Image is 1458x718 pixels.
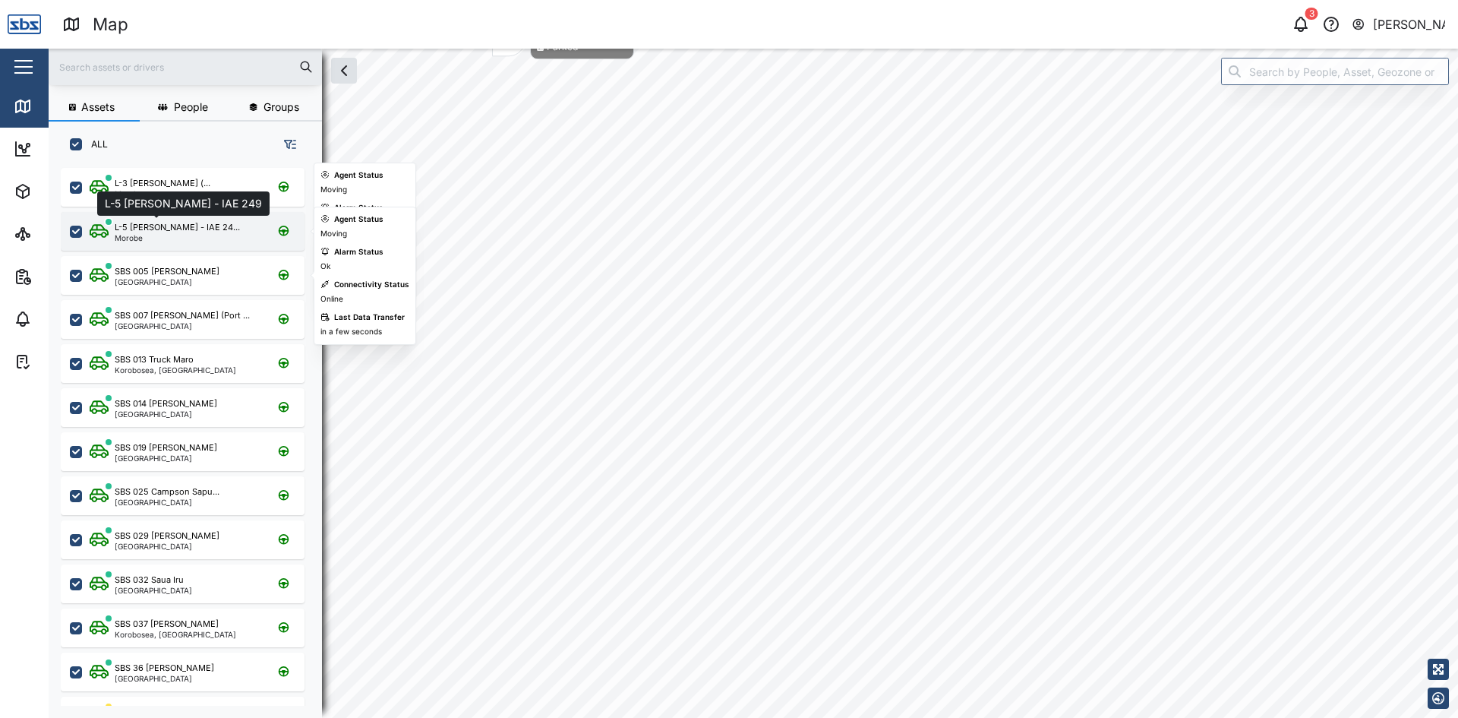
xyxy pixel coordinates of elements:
[115,366,236,374] div: Korobosea, [GEOGRAPHIC_DATA]
[115,221,240,234] div: L-5 [PERSON_NAME] - IAE 24...
[115,542,219,550] div: [GEOGRAPHIC_DATA]
[334,246,383,258] div: Alarm Status
[115,177,210,190] div: L-3 [PERSON_NAME] (...
[115,234,240,242] div: Morobe
[39,311,87,327] div: Alarms
[1305,8,1318,20] div: 3
[115,353,194,366] div: SBS 013 Truck Maro
[115,410,217,418] div: [GEOGRAPHIC_DATA]
[320,228,347,240] div: Moving
[39,98,74,115] div: Map
[115,278,219,286] div: [GEOGRAPHIC_DATA]
[115,486,219,498] div: SBS 025 Campson Sapu...
[320,184,347,196] div: Moving
[39,141,108,157] div: Dashboard
[115,587,192,594] div: [GEOGRAPHIC_DATA]
[115,322,250,330] div: [GEOGRAPHIC_DATA]
[115,618,219,631] div: SBS 037 [PERSON_NAME]
[115,662,214,675] div: SBS 36 [PERSON_NAME]
[115,675,214,682] div: [GEOGRAPHIC_DATA]
[81,102,115,112] span: Assets
[115,498,219,506] div: [GEOGRAPHIC_DATA]
[1221,58,1449,85] input: Search by People, Asset, Geozone or Place
[39,353,81,370] div: Tasks
[39,226,76,242] div: Sites
[115,574,184,587] div: SBS 032 Saua Iru
[58,55,313,78] input: Search assets or drivers
[334,214,383,226] div: Agent Status
[264,102,299,112] span: Groups
[115,441,217,454] div: SBS 019 [PERSON_NAME]
[115,631,236,638] div: Korobosea, [GEOGRAPHIC_DATA]
[49,49,1458,718] canvas: Map
[115,190,210,198] div: Morobe
[39,268,91,285] div: Reports
[8,8,41,41] img: Main Logo
[39,183,87,200] div: Assets
[115,530,219,542] div: SBS 029 [PERSON_NAME]
[115,309,250,322] div: SBS 007 [PERSON_NAME] (Port ...
[61,163,321,706] div: grid
[334,202,383,214] div: Alarm Status
[115,265,219,278] div: SBS 005 [PERSON_NAME]
[174,102,208,112] span: People
[82,138,108,150] label: ALL
[1373,15,1446,34] div: [PERSON_NAME]
[1351,14,1446,35] button: [PERSON_NAME]
[115,397,217,410] div: SBS 014 [PERSON_NAME]
[115,454,217,462] div: [GEOGRAPHIC_DATA]
[334,169,383,182] div: Agent Status
[93,11,128,38] div: Map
